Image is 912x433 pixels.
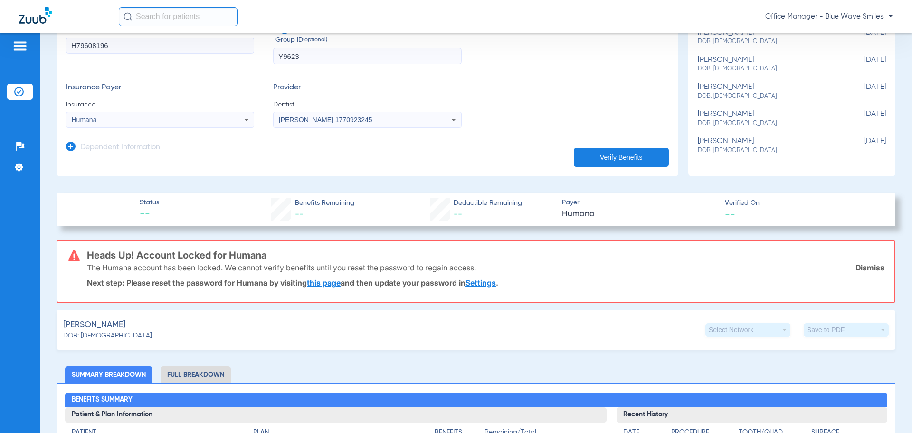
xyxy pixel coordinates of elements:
span: Humana [562,208,717,220]
img: Search Icon [123,12,132,21]
input: Member ID [66,38,254,54]
span: [DATE] [838,29,886,46]
input: Search for patients [119,7,237,26]
span: -- [140,208,159,221]
h3: Recent History [617,407,887,423]
span: Status [140,198,159,208]
li: Full Breakdown [161,366,231,383]
label: Member ID [66,26,254,65]
span: -- [454,210,462,219]
div: [PERSON_NAME] [698,83,838,100]
span: Deductible Remaining [454,198,522,208]
div: [PERSON_NAME] [698,110,838,127]
img: hamburger-icon [12,40,28,52]
div: [PERSON_NAME] [698,29,838,46]
h3: Insurance Payer [66,83,254,93]
button: Verify Benefits [574,148,669,167]
span: Dentist [273,100,461,109]
h3: Dependent Information [80,143,160,153]
img: error-icon [68,250,80,261]
span: Group ID [275,35,461,45]
span: DOB: [DEMOGRAPHIC_DATA] [698,119,838,128]
span: [PERSON_NAME] 1770923245 [279,116,372,124]
span: DOB: [DEMOGRAPHIC_DATA] [63,331,152,341]
a: this page [307,278,341,288]
span: DOB: [DEMOGRAPHIC_DATA] [698,65,838,73]
span: Payer [562,198,717,208]
span: [PERSON_NAME] [63,319,125,331]
a: Settings [465,278,496,288]
div: [PERSON_NAME] [698,137,838,154]
p: The Humana account has been locked. We cannot verify benefits until you reset the password to reg... [87,263,476,272]
span: Office Manager - Blue Wave Smiles [765,12,893,21]
iframe: Chat Widget [699,51,912,433]
span: Benefits Remaining [295,198,354,208]
span: -- [295,210,304,219]
small: (optional) [303,35,327,45]
h3: Provider [273,83,461,93]
img: Zuub Logo [19,7,52,24]
span: Insurance [66,100,254,109]
span: DOB: [DEMOGRAPHIC_DATA] [698,146,838,155]
span: DOB: [DEMOGRAPHIC_DATA] [698,92,838,101]
p: Next step: Please reset the password for Humana by visiting and then update your password in . [87,278,884,288]
div: [PERSON_NAME] [698,56,838,73]
h2: Benefits Summary [65,393,887,408]
li: Summary Breakdown [65,366,152,383]
span: DOB: [DEMOGRAPHIC_DATA] [698,38,838,46]
h3: Heads Up! Account Locked for Humana [87,250,884,260]
span: Humana [72,116,97,124]
h3: Patient & Plan Information [65,407,607,423]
